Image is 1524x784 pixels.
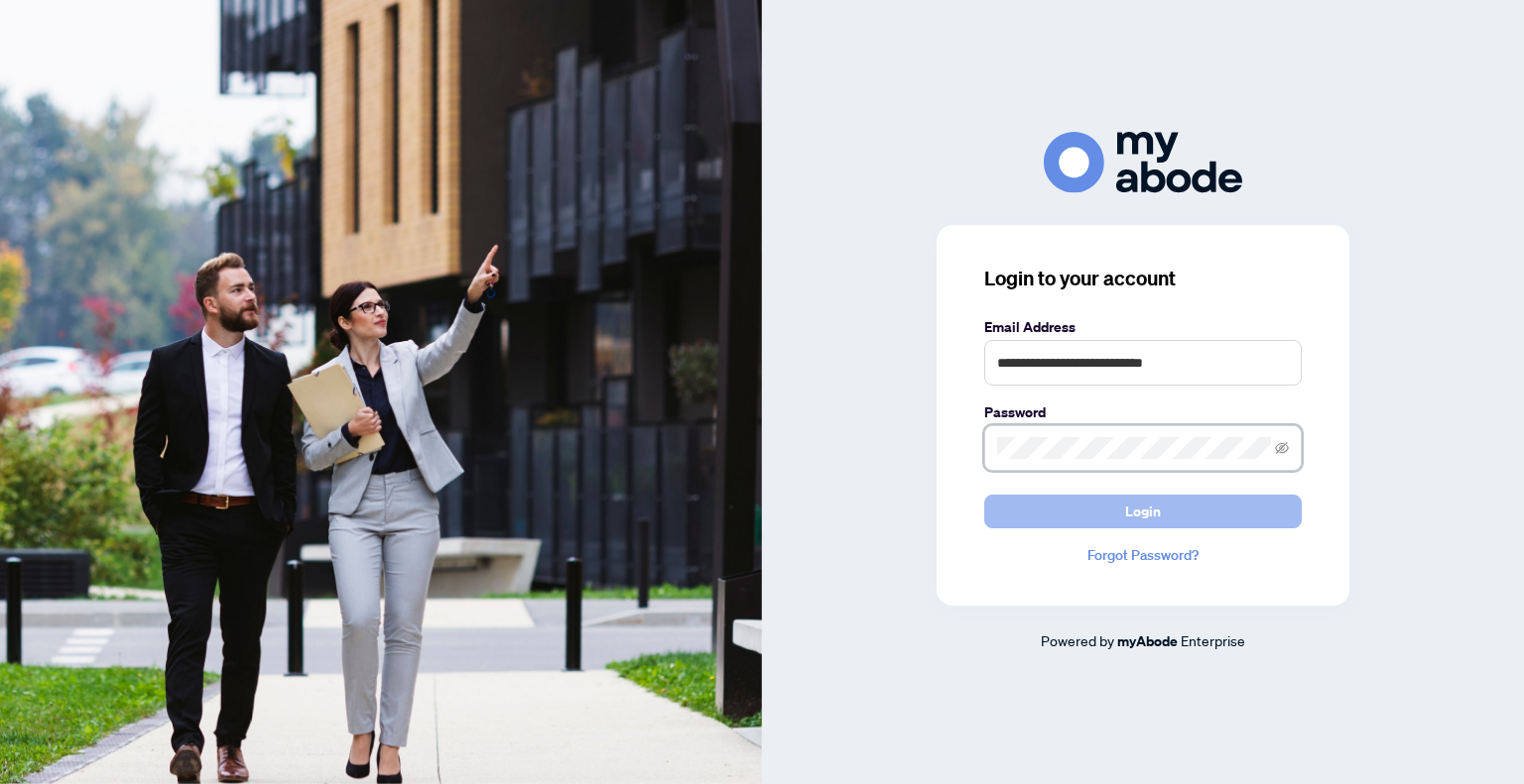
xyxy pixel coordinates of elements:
span: Powered by [1041,631,1114,649]
a: myAbode [1117,630,1178,652]
img: ma-logo [1044,132,1242,192]
label: Email Address [984,316,1302,338]
label: Password [984,401,1302,423]
h3: Login to your account [984,265,1302,292]
span: Login [1125,496,1161,527]
button: Login [984,495,1302,528]
span: Enterprise [1181,631,1245,649]
a: Forgot Password? [984,544,1302,566]
span: eye-invisible [1275,441,1289,455]
keeper-lock: Open Keeper Popup [1245,436,1269,460]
